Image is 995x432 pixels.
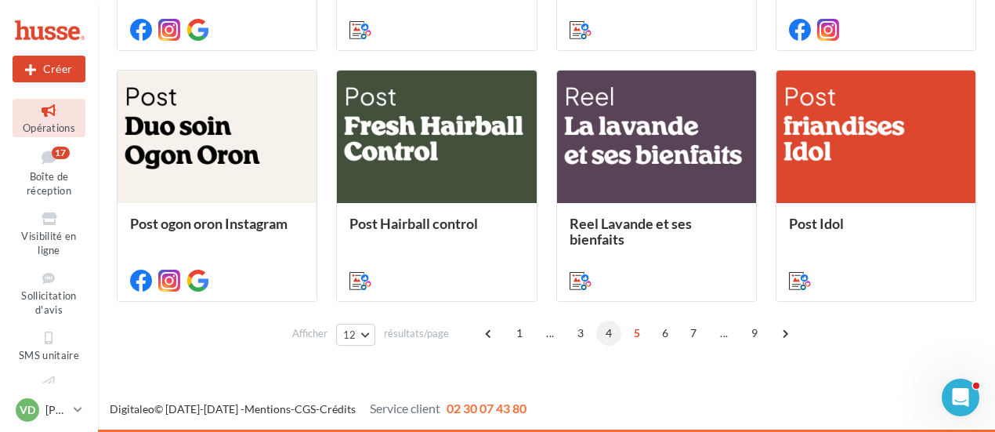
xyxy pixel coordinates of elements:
[52,147,70,159] div: 17
[13,99,85,137] a: Opérations
[292,326,327,341] span: Afficher
[13,326,85,365] a: SMS unitaire
[942,379,979,416] iframe: Intercom live chat
[19,349,79,361] span: SMS unitaire
[711,321,736,346] span: ...
[110,402,526,416] span: © [DATE]-[DATE] - - -
[21,230,76,257] span: Visibilité en ligne
[568,321,593,346] span: 3
[13,56,85,82] div: Nouvelle campagne
[596,321,621,346] span: 4
[130,215,288,232] span: Post ogon oron Instagram
[447,401,526,416] span: 02 30 07 43 80
[789,215,844,232] span: Post Idol
[45,402,67,418] p: [PERSON_NAME]
[13,267,85,320] a: Sollicitation d'avis
[370,401,440,416] span: Service client
[742,321,767,346] span: 9
[27,170,71,198] span: Boîte de réception
[13,371,85,409] a: Campagnes
[336,324,376,346] button: 12
[244,402,291,416] a: Mentions
[23,122,75,134] span: Opérations
[384,326,449,341] span: résultats/page
[349,215,478,232] span: Post Hairball control
[343,329,356,341] span: 12
[537,321,563,346] span: ...
[21,289,76,317] span: Sollicitation d'avis
[507,321,532,346] span: 1
[13,143,85,201] a: Boîte de réception17
[320,402,356,416] a: Crédits
[624,321,649,346] span: 5
[13,207,85,260] a: Visibilité en ligne
[295,402,316,416] a: CGS
[13,56,85,82] button: Créer
[681,321,706,346] span: 7
[570,215,692,248] span: Reel Lavande et ses bienfaits
[13,395,85,425] a: VD [PERSON_NAME]
[653,321,678,346] span: 6
[110,402,154,416] a: Digitaleo
[20,402,35,418] span: VD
